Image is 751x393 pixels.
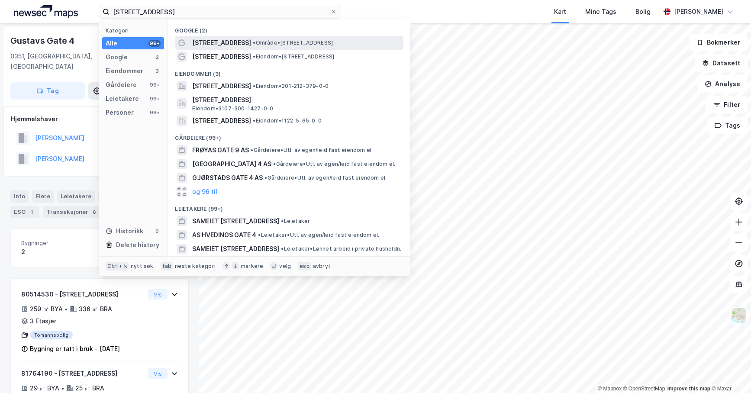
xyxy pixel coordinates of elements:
[598,386,622,392] a: Mapbox
[707,117,748,134] button: Tags
[281,245,284,252] span: •
[192,216,279,226] span: SAMEIET [STREET_ADDRESS]
[64,306,68,312] div: •
[264,174,267,181] span: •
[106,66,143,76] div: Eiendommer
[154,68,161,74] div: 3
[192,52,251,62] span: [STREET_ADDRESS]
[697,75,748,93] button: Analyse
[251,147,373,154] span: Gårdeiere • Utl. av egen/leid fast eiendom el.
[148,109,161,116] div: 99+
[21,368,145,379] div: 81764190 - [STREET_ADDRESS]
[313,263,331,270] div: avbryt
[30,304,63,314] div: 259 ㎡ BYA
[273,161,276,167] span: •
[708,351,751,393] iframe: Chat Widget
[175,263,216,270] div: neste kategori
[30,344,120,354] div: Bygning er tatt i bruk - [DATE]
[667,386,710,392] a: Improve this map
[106,226,143,236] div: Historikk
[148,368,168,379] button: Vis
[79,304,112,314] div: 336 ㎡ BRA
[106,107,134,118] div: Personer
[192,173,263,183] span: GJØRSTADS GATE 4 AS
[635,6,651,17] div: Bolig
[623,386,665,392] a: OpenStreetMap
[192,244,279,254] span: SAMEIET [STREET_ADDRESS]
[192,105,273,112] span: Eiendom • 3107-300-1427-0-0
[281,218,310,225] span: Leietaker
[148,95,161,102] div: 99+
[161,262,174,271] div: tab
[253,53,334,60] span: Eiendom • [STREET_ADDRESS]
[10,190,29,203] div: Info
[279,263,291,270] div: velg
[106,38,117,48] div: Alle
[148,289,168,300] button: Vis
[30,316,56,326] div: 3 Etasjer
[10,82,85,100] button: Tag
[298,262,311,271] div: esc
[106,52,128,62] div: Google
[674,6,723,17] div: [PERSON_NAME]
[253,39,255,46] span: •
[11,114,188,124] div: Hjemmelshaver
[148,40,161,47] div: 99+
[168,64,410,79] div: Eiendommer (3)
[106,93,139,104] div: Leietakere
[43,206,102,218] div: Transaksjoner
[192,145,249,155] span: FRØYAS GATE 9 AS
[585,6,616,17] div: Mine Tags
[253,117,321,124] span: Eiendom • 1122-5-65-0-0
[106,262,129,271] div: Ctrl + k
[131,263,154,270] div: nytt søk
[251,147,253,153] span: •
[10,34,76,48] div: Gustavs Gate 4
[116,240,159,250] div: Delete history
[154,54,161,61] div: 2
[168,20,410,36] div: Google (2)
[61,385,64,392] div: •
[192,230,256,240] span: AS HVEDINGS GATE 4
[154,228,161,235] div: 0
[253,117,255,124] span: •
[731,307,747,324] img: Z
[192,81,251,91] span: [STREET_ADDRESS]
[10,51,122,72] div: 0351, [GEOGRAPHIC_DATA], [GEOGRAPHIC_DATA]
[253,53,255,60] span: •
[90,208,99,216] div: 6
[258,232,379,238] span: Leietaker • Utl. av egen/leid fast eiendom el.
[98,190,131,203] div: Datasett
[106,80,137,90] div: Gårdeiere
[273,161,395,168] span: Gårdeiere • Utl. av egen/leid fast eiendom el.
[168,128,410,143] div: Gårdeiere (99+)
[695,55,748,72] button: Datasett
[253,39,333,46] span: Område • [STREET_ADDRESS]
[21,247,96,257] div: 2
[281,245,401,252] span: Leietaker • Lønnet arbeid i private husholdn.
[253,83,329,90] span: Eiendom • 301-212-379-0-0
[253,83,255,89] span: •
[14,5,78,18] img: logo.a4113a55bc3d86da70a041830d287a7e.svg
[148,81,161,88] div: 99+
[57,190,95,203] div: Leietakere
[192,38,251,48] span: [STREET_ADDRESS]
[689,34,748,51] button: Bokmerker
[281,218,284,224] span: •
[27,208,36,216] div: 1
[168,199,410,214] div: Leietakere (99+)
[192,187,217,197] button: og 96 til
[258,232,261,238] span: •
[192,116,251,126] span: [STREET_ADDRESS]
[264,174,387,181] span: Gårdeiere • Utl. av egen/leid fast eiendom el.
[10,206,39,218] div: ESG
[32,190,54,203] div: Eiere
[21,239,96,247] span: Bygninger
[706,96,748,113] button: Filter
[192,159,271,169] span: [GEOGRAPHIC_DATA] 4 AS
[554,6,566,17] div: Kart
[241,263,263,270] div: markere
[110,5,330,18] input: Søk på adresse, matrikkel, gårdeiere, leietakere eller personer
[21,289,145,300] div: 80514530 - [STREET_ADDRESS]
